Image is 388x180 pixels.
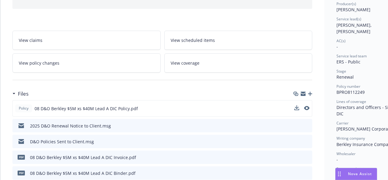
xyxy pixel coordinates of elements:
[171,37,215,43] span: View scheduled items
[304,170,310,176] button: preview file
[171,60,199,66] span: View coverage
[12,90,28,98] div: Files
[295,138,299,145] button: download file
[335,168,377,180] button: Nova Assist
[336,151,356,156] span: Wholesaler
[18,106,30,111] span: Policy
[336,69,346,74] span: Stage
[30,170,135,176] div: 08 D&O Berkley $5M xs $40M Lead A DIC Binder.pdf
[18,171,25,175] span: pdf
[304,154,310,161] button: preview file
[295,170,299,176] button: download file
[336,84,360,89] span: Policy number
[30,123,111,129] div: 2025 D&O Renewal Notice to Client.msg
[19,60,59,66] span: View policy changes
[304,138,310,145] button: preview file
[304,105,309,112] button: preview file
[336,44,338,49] span: -
[336,89,365,95] span: BPRO8112249
[336,166,375,172] span: Program administrator
[35,105,138,112] span: 08 D&O Berkley $5M xs $40M Lead A DIC Policy.pdf
[336,121,349,126] span: Carrier
[336,157,338,162] span: -
[336,168,343,180] div: Drag to move
[295,154,299,161] button: download file
[336,1,356,6] span: Producer(s)
[18,155,25,159] span: pdf
[295,123,299,129] button: download file
[336,99,366,104] span: Lines of coverage
[294,105,299,112] button: download file
[336,7,370,12] span: [PERSON_NAME]
[336,53,367,59] span: Service lead team
[304,106,309,110] button: preview file
[19,37,42,43] span: View claims
[164,53,313,73] a: View coverage
[336,22,373,34] span: [PERSON_NAME], [PERSON_NAME]
[336,74,354,80] span: Renewal
[294,105,299,110] button: download file
[348,171,372,176] span: Nova Assist
[30,138,94,145] div: D&O Policies Sent to Client.msg
[12,31,161,50] a: View claims
[336,59,360,65] span: ERS - Public
[336,136,365,141] span: Writing company
[18,90,28,98] h3: Files
[336,16,361,22] span: Service lead(s)
[304,123,310,129] button: preview file
[336,38,346,43] span: AC(s)
[30,154,136,161] div: 08 D&O Berkley $5M xs $40M Lead A DIC Invoice.pdf
[12,53,161,73] a: View policy changes
[164,31,313,50] a: View scheduled items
